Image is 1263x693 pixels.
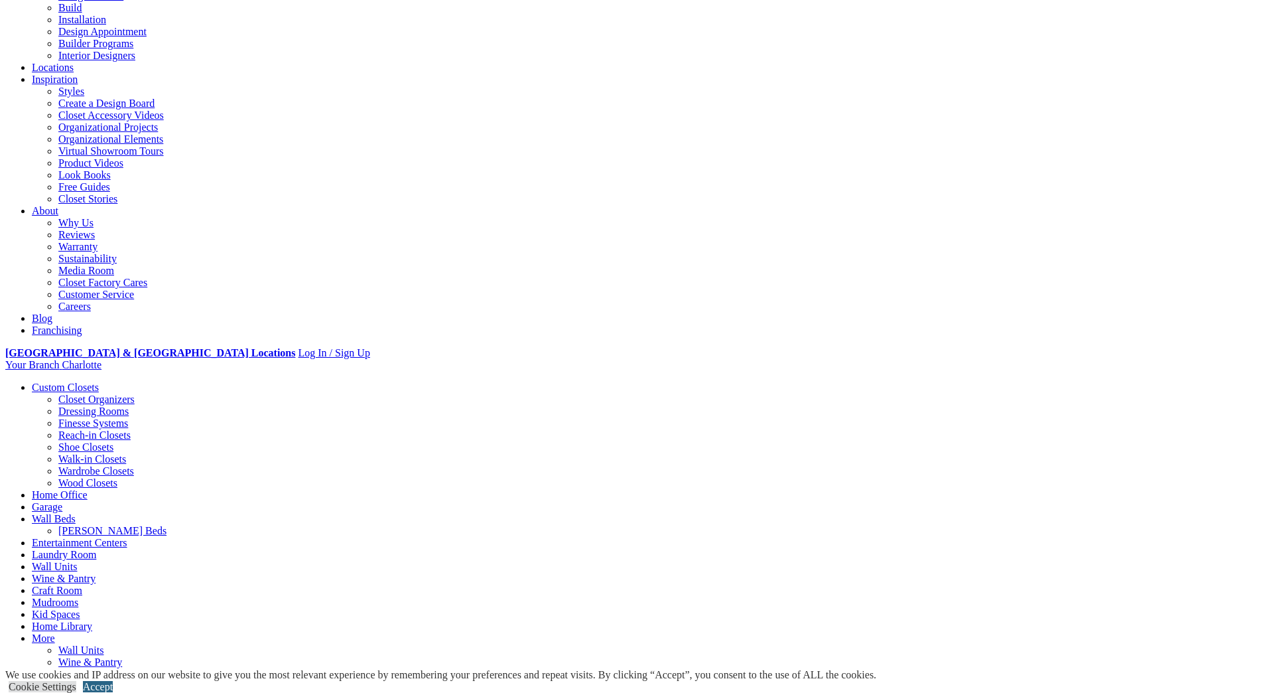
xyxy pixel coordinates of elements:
a: Locations [32,62,74,73]
a: Walk-in Closets [58,453,126,465]
a: Home Library [32,621,92,632]
a: Shoe Closets [58,441,113,453]
a: Look Books [58,169,111,181]
a: Inspiration [32,74,78,85]
a: Warranty [58,241,98,252]
a: Franchising [32,325,82,336]
a: Wall Beds [32,513,76,524]
a: Product Videos [58,157,123,169]
a: Closet Factory Cares [58,277,147,288]
a: Sustainability [58,253,117,264]
a: Styles [58,86,84,97]
a: Create a Design Board [58,98,155,109]
a: Wood Closets [58,477,117,489]
a: Why Us [58,217,94,228]
a: Organizational Elements [58,133,163,145]
a: Closet Organizers [58,394,135,405]
a: [GEOGRAPHIC_DATA] & [GEOGRAPHIC_DATA] Locations [5,347,295,358]
span: Your Branch [5,359,59,370]
a: Wine & Pantry [58,656,122,668]
a: Careers [58,301,91,312]
a: Builder Programs [58,38,133,49]
a: Your Branch Charlotte [5,359,101,370]
a: Cookie Settings [9,681,76,692]
a: Entertainment Centers [32,537,127,548]
a: Organizational Projects [58,121,158,133]
a: Custom Closets [32,382,99,393]
a: Wardrobe Closets [58,465,134,477]
a: Customer Service [58,289,134,300]
a: Wall Units [58,645,103,656]
a: Accept [83,681,113,692]
a: Dressing Rooms [58,406,129,417]
a: Media Room [58,265,114,276]
a: Build [58,2,82,13]
a: Interior Designers [58,50,135,61]
a: Kid Spaces [32,609,80,620]
a: Free Guides [58,181,110,193]
a: More menu text will display only on big screen [32,633,55,644]
a: Craft Room [58,668,109,680]
a: Garage [32,501,62,512]
a: Closet Stories [58,193,117,204]
a: Mudrooms [32,597,78,608]
a: Closet Accessory Videos [58,110,164,121]
span: Charlotte [62,359,101,370]
a: Laundry Room [32,549,96,560]
a: Design Appointment [58,26,147,37]
a: Wine & Pantry [32,573,96,584]
a: Home Office [32,489,88,501]
div: We use cookies and IP address on our website to give you the most relevant experience by remember... [5,669,876,681]
a: Craft Room [32,585,82,596]
a: Virtual Showroom Tours [58,145,164,157]
a: Wall Units [32,561,77,572]
a: Installation [58,14,106,25]
a: Reach-in Closets [58,429,131,441]
a: [PERSON_NAME] Beds [58,525,166,536]
a: Finesse Systems [58,418,128,429]
a: Log In / Sign Up [298,347,369,358]
a: Reviews [58,229,95,240]
a: About [32,205,58,216]
a: Blog [32,313,52,324]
